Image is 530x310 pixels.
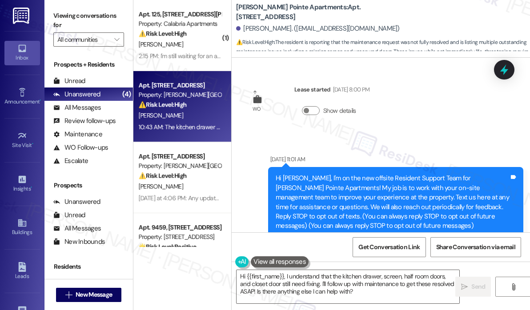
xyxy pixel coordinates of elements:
[139,29,187,37] strong: ⚠️ Risk Level: High
[53,224,101,233] div: All Messages
[139,40,183,48] span: [PERSON_NAME]
[53,237,105,246] div: New Inbounds
[139,52,494,60] div: 2:15 PM: I'm still waiting for an answer to my important question...how many times will the site ...
[455,277,491,297] button: Send
[65,291,72,298] i: 
[139,81,221,90] div: Apt. [STREET_ADDRESS]
[57,32,110,47] input: All communities
[56,288,122,302] button: New Message
[53,197,100,207] div: Unanswered
[53,9,124,32] label: Viewing conversations for
[236,3,414,22] b: [PERSON_NAME] Pointe Apartments: Apt. [STREET_ADDRESS]
[139,90,221,99] div: Property: [PERSON_NAME][GEOGRAPHIC_DATA] Apartments
[510,283,517,290] i: 
[430,237,521,257] button: Share Conversation via email
[331,85,370,94] div: [DATE] 8:00 PM
[139,171,187,179] strong: ⚠️ Risk Level: High
[53,156,88,166] div: Escalate
[4,215,40,239] a: Buildings
[4,259,40,283] a: Leads
[236,38,530,66] span: : The resident is reporting that the maintenance request was not fully resolved and is listing mu...
[139,223,221,232] div: Apt. 9459, [STREET_ADDRESS]
[139,100,187,108] strong: ⚠️ Risk Level: High
[139,232,221,242] div: Property: [STREET_ADDRESS]
[237,270,459,303] textarea: Hi {{first_name}}, I understand that the kitchen drawer, screen, half room doors, and closet door...
[139,161,221,171] div: Property: [PERSON_NAME][GEOGRAPHIC_DATA] Apartments
[139,19,221,28] div: Property: Calabria Apartments
[4,172,40,196] a: Insights •
[53,103,101,112] div: All Messages
[44,60,133,69] div: Prospects + Residents
[276,174,509,231] div: Hi [PERSON_NAME], I'm on the new offsite Resident Support Team for [PERSON_NAME] Pointe Apartment...
[53,211,85,220] div: Unread
[31,184,32,191] span: •
[353,237,426,257] button: Get Conversation Link
[76,290,112,299] span: New Message
[139,194,221,202] div: [DATE] at 4:06 PM: Any update?
[53,116,116,126] div: Review follow-ups
[268,155,305,164] div: [DATE] 11:01 AM
[53,76,85,86] div: Unread
[236,39,274,46] strong: ⚠️ Risk Level: High
[53,90,100,99] div: Unanswered
[44,262,133,271] div: Residents
[139,111,183,119] span: [PERSON_NAME]
[471,282,485,291] span: Send
[4,41,40,65] a: Inbox
[436,242,515,252] span: Share Conversation via email
[53,130,102,139] div: Maintenance
[139,10,221,19] div: Apt. 125, [STREET_ADDRESS][PERSON_NAME]
[139,152,221,161] div: Apt. [STREET_ADDRESS]
[53,143,108,152] div: WO Follow-ups
[358,242,420,252] span: Get Conversation Link
[139,183,183,191] span: [PERSON_NAME]
[139,242,196,250] strong: 🌟 Risk Level: Positive
[32,141,33,147] span: •
[13,8,31,24] img: ResiDesk Logo
[461,283,468,290] i: 
[114,36,119,43] i: 
[53,278,85,287] div: Unread
[253,104,261,114] div: WO
[40,97,41,103] span: •
[294,85,369,97] div: Lease started
[120,87,133,101] div: (4)
[323,106,356,115] label: Show details
[44,181,133,190] div: Prospects
[4,128,40,152] a: Site Visit •
[236,24,400,33] div: [PERSON_NAME]. ([EMAIL_ADDRESS][DOMAIN_NAME])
